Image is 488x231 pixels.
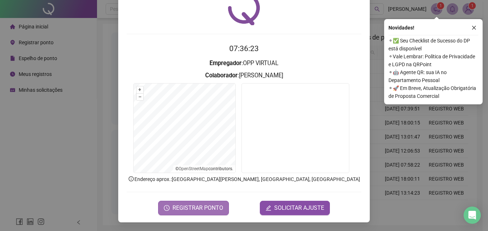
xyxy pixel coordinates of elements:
[388,37,478,53] span: ⚬ ✅ Seu Checklist de Sucesso do DP está disponível
[388,24,414,32] span: Novidades !
[388,68,478,84] span: ⚬ 🤖 Agente QR: sua IA no Departamento Pessoal
[128,176,134,182] span: info-circle
[229,44,259,53] time: 07:36:23
[464,207,481,224] div: Open Intercom Messenger
[137,94,143,100] button: –
[175,166,233,171] li: © contributors.
[471,25,477,30] span: close
[158,201,229,215] button: REGISTRAR PONTO
[137,86,143,93] button: +
[274,204,324,212] span: SOLICITAR AJUSTE
[127,175,361,183] p: Endereço aprox. : [GEOGRAPHIC_DATA][PERSON_NAME], [GEOGRAPHIC_DATA], [GEOGRAPHIC_DATA]
[266,205,271,211] span: edit
[210,60,241,67] strong: Empregador
[172,204,223,212] span: REGISTRAR PONTO
[388,84,478,100] span: ⚬ 🚀 Em Breve, Atualização Obrigatória de Proposta Comercial
[164,205,170,211] span: clock-circle
[127,71,361,80] h3: : [PERSON_NAME]
[179,166,208,171] a: OpenStreetMap
[260,201,330,215] button: editSOLICITAR AJUSTE
[205,72,238,79] strong: Colaborador
[127,59,361,68] h3: : OPP VIRTUAL
[388,53,478,68] span: ⚬ Vale Lembrar: Política de Privacidade e LGPD na QRPoint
